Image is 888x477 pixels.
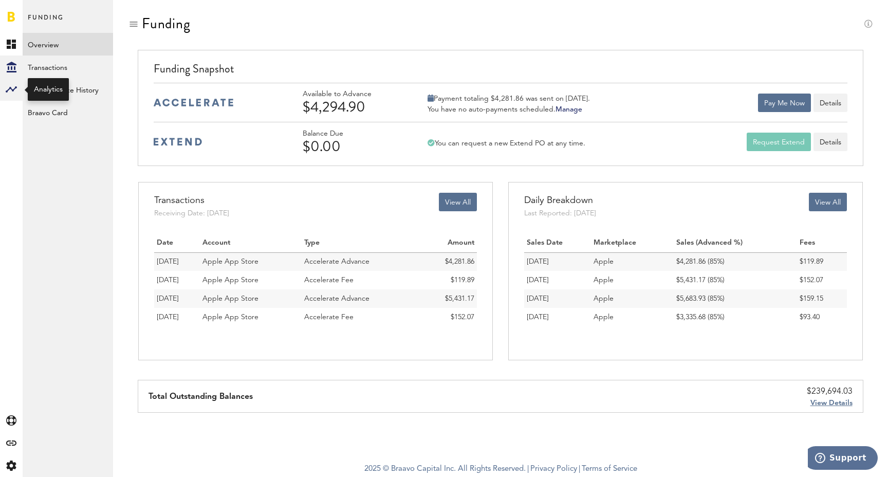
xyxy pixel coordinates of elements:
td: $4,281.86 (85%) [674,252,797,271]
td: Apple App Store [200,308,302,326]
span: $5,431.17 [445,295,474,302]
td: Apple [591,308,674,326]
img: extend-medium-blue-logo.svg [154,138,202,146]
button: Request Extend [747,133,811,151]
td: Accelerate Advance [302,289,419,308]
a: Overview [23,33,113,56]
div: Receiving Date: [DATE] [154,208,229,218]
span: Apple App Store [202,258,258,265]
img: accelerate-medium-blue-logo.svg [154,99,233,106]
td: [DATE] [524,271,591,289]
div: You have no auto-payments scheduled. [428,105,590,114]
span: [DATE] [157,295,179,302]
th: Account [200,234,302,252]
td: [DATE] [524,252,591,271]
td: $5,431.17 (85%) [674,271,797,289]
td: [DATE] [524,308,591,326]
button: Details [813,94,847,112]
div: Transactions [154,193,229,208]
td: $5,683.93 (85%) [674,289,797,308]
th: Amount [419,234,477,252]
span: View Details [810,399,853,407]
div: You can request a new Extend PO at any time. [428,139,585,148]
td: $119.89 [797,252,847,271]
a: Terms of Service [582,465,637,473]
td: $119.89 [419,271,477,289]
div: $0.00 [303,138,400,155]
span: $119.89 [451,277,474,284]
span: Accelerate Advance [304,258,369,265]
td: Apple [591,271,674,289]
td: Apple App Store [200,289,302,308]
td: 09/26/25 [154,252,199,271]
button: View All [809,193,847,211]
a: Transactions [23,56,113,78]
td: Apple App Store [200,271,302,289]
td: Accelerate Fee [302,308,419,326]
span: Apple App Store [202,314,258,321]
div: Balance Due [303,130,400,138]
a: Details [813,133,847,151]
button: Pay Me Now [758,94,811,112]
a: Manage [556,106,582,113]
td: Accelerate Advance [302,252,419,271]
td: [DATE] [524,289,591,308]
span: Funding [28,11,64,33]
span: $152.07 [451,314,474,321]
a: Braavo Card [23,101,113,123]
button: View All [439,193,477,211]
div: Available to Advance [303,90,400,99]
div: $4,294.90 [303,99,400,115]
td: 09/25/25 [154,289,199,308]
td: $3,335.68 (85%) [674,308,797,326]
div: Payment totaling $4,281.86 was sent on [DATE]. [428,94,590,103]
a: Privacy Policy [530,465,577,473]
span: Accelerate Fee [304,277,354,284]
div: Daily Breakdown [524,193,596,208]
td: $152.07 [797,271,847,289]
th: Marketplace [591,234,674,252]
span: Accelerate Advance [304,295,369,302]
td: $93.40 [797,308,847,326]
th: Sales Date [524,234,591,252]
th: Date [154,234,199,252]
th: Fees [797,234,847,252]
span: $4,281.86 [445,258,474,265]
td: 09/26/25 [154,271,199,289]
td: $159.15 [797,289,847,308]
span: [DATE] [157,277,179,284]
th: Sales (Advanced %) [674,234,797,252]
span: [DATE] [157,314,179,321]
span: [DATE] [157,258,179,265]
td: Apple [591,289,674,308]
td: Accelerate Fee [302,271,419,289]
div: Analytics [34,84,63,95]
th: Type [302,234,419,252]
div: Last Reported: [DATE] [524,208,596,218]
span: 2025 © Braavo Capital Inc. All Rights Reserved. [364,462,526,477]
td: $5,431.17 [419,289,477,308]
span: Accelerate Fee [304,314,354,321]
td: $152.07 [419,308,477,326]
td: Apple [591,252,674,271]
td: 09/25/25 [154,308,199,326]
td: $4,281.86 [419,252,477,271]
a: Daily Advance History [23,78,113,101]
span: Apple App Store [202,295,258,302]
div: Funding Snapshot [154,61,847,83]
span: Apple App Store [202,277,258,284]
div: Total Outstanding Balances [149,380,253,412]
div: Funding [142,15,191,32]
td: Apple App Store [200,252,302,271]
iframe: Opens a widget where you can find more information [808,446,878,472]
div: $239,694.03 [807,386,853,398]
